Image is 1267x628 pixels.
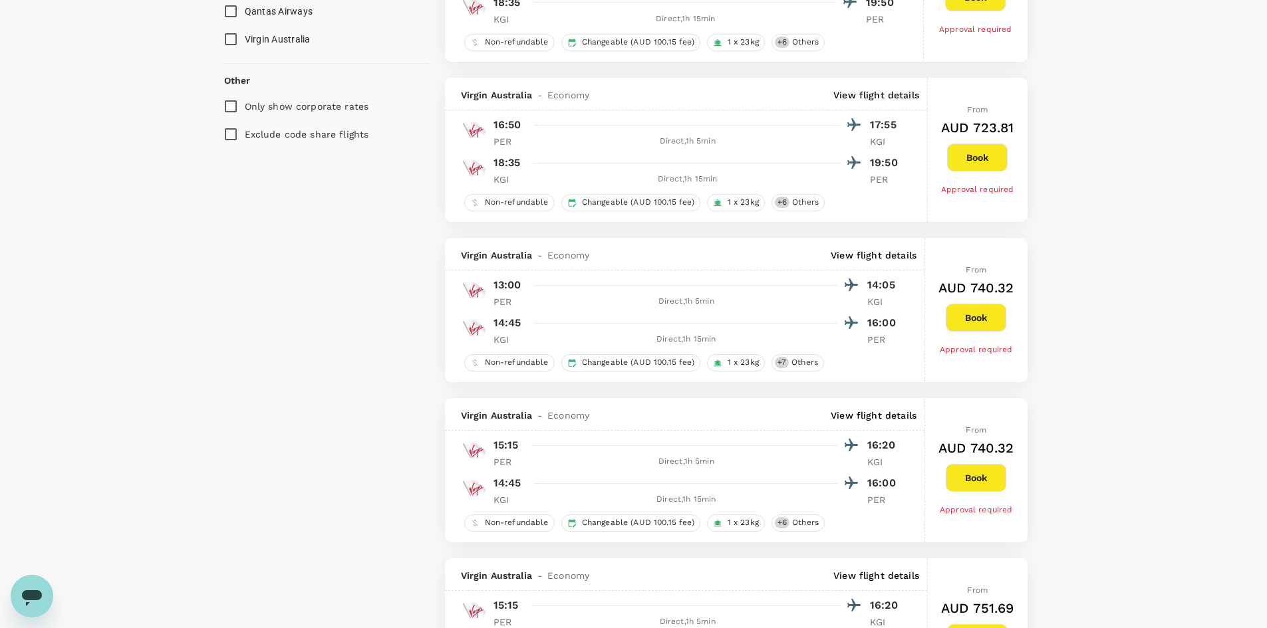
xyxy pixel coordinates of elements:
[532,409,547,422] span: -
[939,25,1012,34] span: Approval required
[870,117,903,133] p: 17:55
[535,333,839,346] div: Direct , 1h 15min
[946,304,1006,332] button: Book
[464,514,555,532] div: Non-refundable
[772,514,825,532] div: +6Others
[461,475,488,502] img: VA
[493,117,521,133] p: 16:50
[547,409,589,422] span: Economy
[461,88,532,102] span: Virgin Australia
[577,37,700,48] span: Changeable (AUD 100.15 fee)
[493,155,521,171] p: 18:35
[787,197,824,208] span: Others
[775,37,789,48] span: + 6
[787,517,824,528] span: Others
[722,37,764,48] span: 1 x 23kg
[493,437,519,453] p: 15:15
[966,265,986,274] span: From
[245,34,311,45] span: Virgin Australia
[938,437,1014,459] h6: AUD 740.32
[535,295,839,308] div: Direct , 1h 5min
[938,277,1014,298] h6: AUD 740.32
[967,105,988,114] span: From
[535,135,841,148] div: Direct , 1h 5min
[707,354,765,371] div: 1 x 23kg
[870,155,903,171] p: 19:50
[480,37,554,48] span: Non-refundable
[940,505,1013,514] span: Approval required
[867,295,901,308] p: KGI
[831,249,916,262] p: View flight details
[870,597,903,613] p: 16:20
[787,37,824,48] span: Others
[722,357,764,368] span: 1 x 23kg
[866,13,899,26] p: PER
[461,249,532,262] span: Virgin Australia
[245,6,313,17] span: Qantas Airways
[940,345,1013,354] span: Approval required
[493,493,527,506] p: KGI
[480,357,554,368] span: Non-refundable
[461,155,488,181] img: VA
[561,34,700,51] div: Changeable (AUD 100.15 fee)
[493,315,521,331] p: 14:45
[966,425,986,435] span: From
[535,173,841,186] div: Direct , 1h 15min
[561,514,700,532] div: Changeable (AUD 100.15 fee)
[461,277,488,304] img: VA
[775,357,789,368] span: + 7
[461,437,488,464] img: VA
[946,464,1006,492] button: Book
[722,517,764,528] span: 1 x 23kg
[493,455,527,469] p: PER
[867,455,901,469] p: KGI
[461,315,488,342] img: VA
[722,197,764,208] span: 1 x 23kg
[561,194,700,211] div: Changeable (AUD 100.15 fee)
[577,197,700,208] span: Changeable (AUD 100.15 fee)
[493,173,527,186] p: KGI
[967,585,988,595] span: From
[461,117,488,144] img: VA
[786,357,823,368] span: Others
[464,34,555,51] div: Non-refundable
[870,135,903,148] p: KGI
[493,333,527,346] p: KGI
[833,88,919,102] p: View flight details
[493,597,519,613] p: 15:15
[775,517,789,528] span: + 6
[535,13,837,26] div: Direct , 1h 15min
[941,117,1014,138] h6: AUD 723.81
[707,514,765,532] div: 1 x 23kg
[941,597,1014,619] h6: AUD 751.69
[461,569,532,582] span: Virgin Australia
[707,34,765,51] div: 1 x 23kg
[867,493,901,506] p: PER
[867,437,901,453] p: 16:20
[867,333,901,346] p: PER
[461,597,488,624] img: VA
[577,517,700,528] span: Changeable (AUD 100.15 fee)
[224,74,251,87] p: Other
[535,493,839,506] div: Direct , 1h 15min
[941,185,1014,194] span: Approval required
[867,475,901,491] p: 16:00
[772,34,825,51] div: +6Others
[461,409,532,422] span: Virgin Australia
[11,575,53,617] iframe: Button to launch messaging window
[532,249,547,262] span: -
[833,569,919,582] p: View flight details
[493,135,527,148] p: PER
[480,197,554,208] span: Non-refundable
[493,13,527,26] p: KGI
[493,277,521,293] p: 13:00
[867,315,901,331] p: 16:00
[532,569,547,582] span: -
[772,354,824,371] div: +7Others
[547,88,589,102] span: Economy
[464,194,555,211] div: Non-refundable
[775,197,789,208] span: + 6
[547,249,589,262] span: Economy
[577,357,700,368] span: Changeable (AUD 100.15 fee)
[947,144,1008,171] button: Book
